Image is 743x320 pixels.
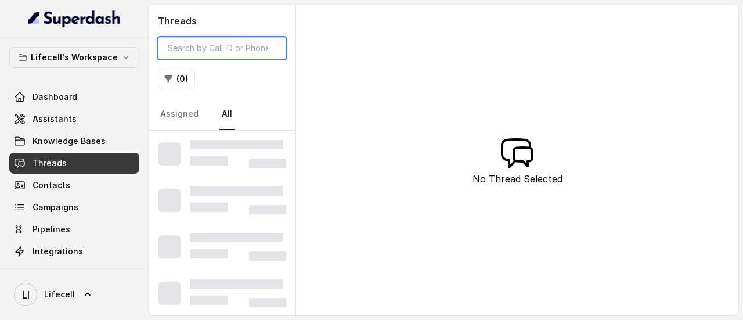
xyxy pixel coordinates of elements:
span: Integrations [33,246,83,257]
span: Assistants [33,113,77,125]
span: API Settings [33,268,83,279]
a: Integrations [9,241,139,262]
span: Threads [33,157,67,169]
span: Knowledge Bases [33,135,106,147]
span: Pipelines [33,224,70,235]
span: Dashboard [33,91,77,103]
a: All [219,99,235,130]
text: LI [22,289,30,301]
h2: Threads [158,14,286,28]
button: Lifecell's Workspace [9,47,139,68]
span: Contacts [33,179,70,191]
button: (0) [158,69,195,89]
a: Campaigns [9,197,139,218]
p: Lifecell's Workspace [31,51,118,64]
a: API Settings [9,263,139,284]
input: Search by Call ID or Phone Number [158,37,286,59]
a: Pipelines [9,219,139,240]
a: Knowledge Bases [9,131,139,152]
nav: Tabs [158,99,286,130]
img: light.svg [28,9,121,28]
a: Assistants [9,109,139,130]
span: Lifecell [44,289,75,300]
a: Lifecell [9,278,139,311]
a: Contacts [9,175,139,196]
a: Assigned [158,99,201,130]
p: No Thread Selected [473,172,562,186]
a: Dashboard [9,87,139,107]
span: Campaigns [33,202,78,213]
a: Threads [9,153,139,174]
